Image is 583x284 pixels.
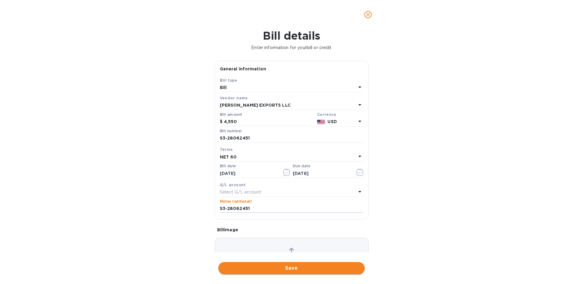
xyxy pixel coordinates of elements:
label: Notes (optional) [220,200,252,203]
b: NET 60 [220,154,237,159]
b: [PERSON_NAME] EXPORTS LLC [220,103,291,108]
b: Bill [220,85,227,90]
p: Bill image [217,227,366,233]
b: USD [327,119,337,124]
button: close [361,7,375,22]
label: Bill number [220,129,242,133]
h1: Bill details [5,29,578,42]
img: USD [317,120,325,124]
b: Terms [220,147,233,152]
input: Select date [220,169,277,178]
input: Due date [293,169,350,178]
label: Bill amount [220,113,242,116]
input: $ Enter bill amount [224,117,315,126]
button: Save [218,262,365,274]
label: Due date [293,165,310,168]
p: Enter information for your bill or credit [5,44,578,51]
b: General information [220,66,266,71]
input: Enter notes [220,204,363,213]
span: Save [223,264,360,272]
input: Enter bill number [220,134,363,143]
label: Bill date [220,165,236,168]
div: $ [220,117,224,126]
b: Currency [317,112,336,117]
b: G/L account [220,183,246,187]
b: Vendor name [220,96,248,100]
p: Select G/L account [220,189,261,195]
b: Bill type [220,78,238,83]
